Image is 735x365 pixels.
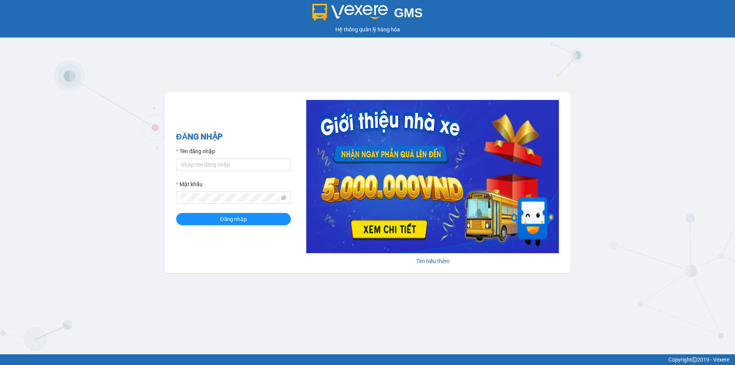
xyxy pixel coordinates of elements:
span: copyright [692,357,697,362]
input: Mật khẩu [181,193,279,202]
button: Đăng nhập [176,213,291,225]
span: Đăng nhập [220,215,247,223]
img: logo 2 [312,4,388,21]
div: Copyright 2019 - Vexere [6,355,729,364]
div: Tìm hiểu thêm [306,257,559,265]
img: banner-0 [306,100,559,253]
span: GMS [394,6,423,20]
h2: ĐĂNG NHẬP [176,131,291,143]
input: Tên đăng nhập [176,159,291,171]
span: eye-invisible [281,195,286,200]
div: Hệ thống quản lý hàng hóa [2,25,733,34]
label: Mật khẩu [176,180,203,188]
a: GMS [312,11,423,18]
label: Tên đăng nhập [176,147,215,155]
